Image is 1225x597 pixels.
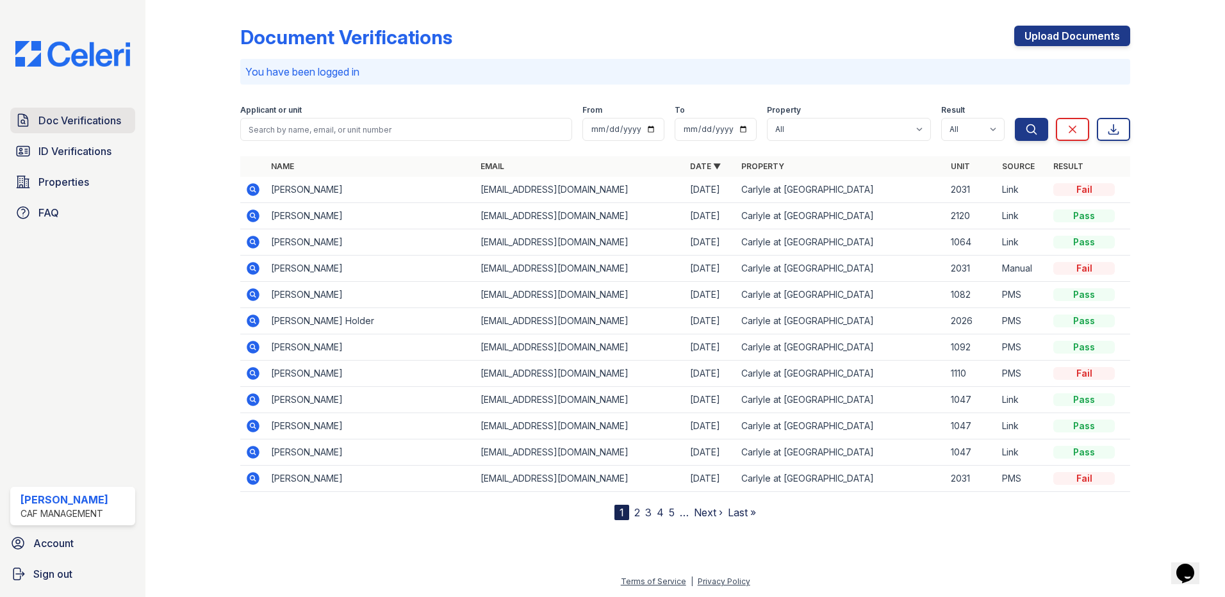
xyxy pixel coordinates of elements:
[10,108,135,133] a: Doc Verifications
[997,466,1048,492] td: PMS
[645,506,652,519] a: 3
[582,105,602,115] label: From
[685,334,736,361] td: [DATE]
[946,229,997,256] td: 1064
[997,256,1048,282] td: Manual
[475,466,685,492] td: [EMAIL_ADDRESS][DOMAIN_NAME]
[685,413,736,439] td: [DATE]
[685,177,736,203] td: [DATE]
[685,229,736,256] td: [DATE]
[951,161,970,171] a: Unit
[266,229,475,256] td: [PERSON_NAME]
[614,505,629,520] div: 1
[941,105,965,115] label: Result
[1053,183,1115,196] div: Fail
[475,229,685,256] td: [EMAIL_ADDRESS][DOMAIN_NAME]
[685,256,736,282] td: [DATE]
[33,566,72,582] span: Sign out
[475,361,685,387] td: [EMAIL_ADDRESS][DOMAIN_NAME]
[946,387,997,413] td: 1047
[736,282,946,308] td: Carlyle at [GEOGRAPHIC_DATA]
[946,361,997,387] td: 1110
[10,138,135,164] a: ID Verifications
[669,506,675,519] a: 5
[1053,367,1115,380] div: Fail
[1053,472,1115,485] div: Fail
[997,334,1048,361] td: PMS
[997,387,1048,413] td: Link
[266,203,475,229] td: [PERSON_NAME]
[997,203,1048,229] td: Link
[698,577,750,586] a: Privacy Policy
[1053,209,1115,222] div: Pass
[1053,341,1115,354] div: Pass
[1053,262,1115,275] div: Fail
[266,439,475,466] td: [PERSON_NAME]
[5,41,140,67] img: CE_Logo_Blue-a8612792a0a2168367f1c8372b55b34899dd931a85d93a1a3d3e32e68fde9ad4.png
[1053,236,1115,249] div: Pass
[736,177,946,203] td: Carlyle at [GEOGRAPHIC_DATA]
[266,466,475,492] td: [PERSON_NAME]
[690,161,721,171] a: Date ▼
[946,177,997,203] td: 2031
[997,361,1048,387] td: PMS
[266,387,475,413] td: [PERSON_NAME]
[675,105,685,115] label: To
[475,439,685,466] td: [EMAIL_ADDRESS][DOMAIN_NAME]
[946,334,997,361] td: 1092
[481,161,504,171] a: Email
[1014,26,1130,46] a: Upload Documents
[685,361,736,387] td: [DATE]
[38,143,111,159] span: ID Verifications
[10,200,135,225] a: FAQ
[38,113,121,128] span: Doc Verifications
[680,505,689,520] span: …
[1171,546,1212,584] iframe: chat widget
[736,413,946,439] td: Carlyle at [GEOGRAPHIC_DATA]
[240,118,572,141] input: Search by name, email, or unit number
[475,308,685,334] td: [EMAIL_ADDRESS][DOMAIN_NAME]
[240,26,452,49] div: Document Verifications
[736,256,946,282] td: Carlyle at [GEOGRAPHIC_DATA]
[997,308,1048,334] td: PMS
[475,387,685,413] td: [EMAIL_ADDRESS][DOMAIN_NAME]
[694,506,723,519] a: Next ›
[271,161,294,171] a: Name
[1053,420,1115,432] div: Pass
[736,229,946,256] td: Carlyle at [GEOGRAPHIC_DATA]
[1053,315,1115,327] div: Pass
[736,334,946,361] td: Carlyle at [GEOGRAPHIC_DATA]
[475,413,685,439] td: [EMAIL_ADDRESS][DOMAIN_NAME]
[266,308,475,334] td: [PERSON_NAME] Holder
[946,466,997,492] td: 2031
[997,282,1048,308] td: PMS
[1002,161,1035,171] a: Source
[997,439,1048,466] td: Link
[736,361,946,387] td: Carlyle at [GEOGRAPHIC_DATA]
[1053,161,1083,171] a: Result
[1053,288,1115,301] div: Pass
[685,203,736,229] td: [DATE]
[997,229,1048,256] td: Link
[245,64,1125,79] p: You have been logged in
[475,334,685,361] td: [EMAIL_ADDRESS][DOMAIN_NAME]
[685,282,736,308] td: [DATE]
[621,577,686,586] a: Terms of Service
[266,361,475,387] td: [PERSON_NAME]
[475,177,685,203] td: [EMAIL_ADDRESS][DOMAIN_NAME]
[685,387,736,413] td: [DATE]
[736,203,946,229] td: Carlyle at [GEOGRAPHIC_DATA]
[741,161,784,171] a: Property
[38,174,89,190] span: Properties
[736,308,946,334] td: Carlyle at [GEOGRAPHIC_DATA]
[266,413,475,439] td: [PERSON_NAME]
[5,561,140,587] button: Sign out
[5,530,140,556] a: Account
[728,506,756,519] a: Last »
[38,205,59,220] span: FAQ
[266,282,475,308] td: [PERSON_NAME]
[21,507,108,520] div: CAF Management
[240,105,302,115] label: Applicant or unit
[946,282,997,308] td: 1082
[475,282,685,308] td: [EMAIL_ADDRESS][DOMAIN_NAME]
